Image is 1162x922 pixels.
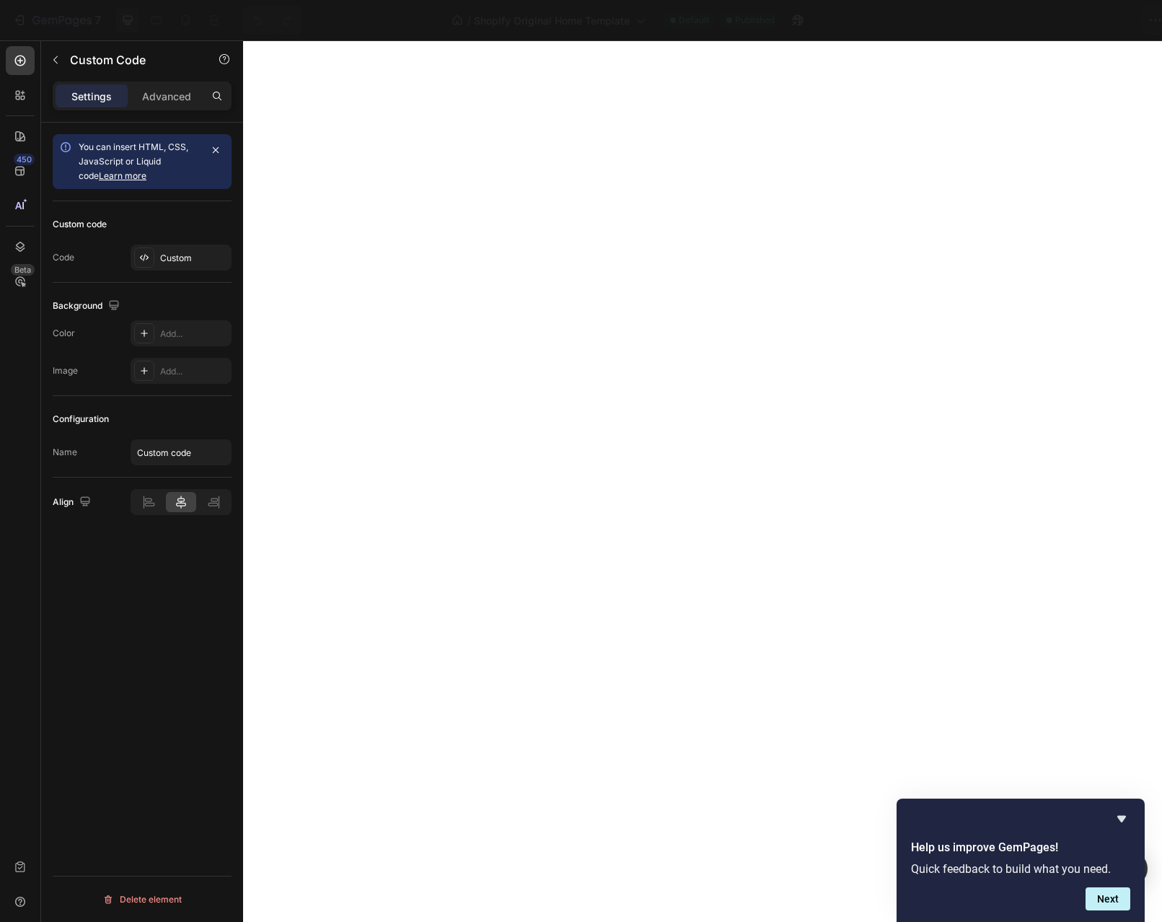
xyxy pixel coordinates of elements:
[53,446,77,459] div: Name
[160,252,228,265] div: Custom
[1078,13,1114,28] div: Publish
[679,14,709,27] span: Default
[911,810,1130,910] div: Help us improve GemPages!
[1086,887,1130,910] button: Next question
[53,251,74,264] div: Code
[160,328,228,341] div: Add...
[53,297,123,316] div: Background
[99,170,146,181] a: Learn more
[243,6,301,35] div: Undo/Redo
[53,327,75,340] div: Color
[735,14,775,27] span: Published
[911,862,1130,876] p: Quick feedback to build what you need.
[467,13,471,28] span: /
[79,141,188,181] span: You can insert HTML, CSS, JavaScript or Liquid code
[243,40,1162,922] iframe: Design area
[1013,6,1060,35] button: Save
[53,364,78,377] div: Image
[53,413,109,426] div: Configuration
[1113,810,1130,827] button: Hide survey
[6,6,107,35] button: 7
[911,839,1130,856] h2: Help us improve GemPages!
[70,51,193,69] p: Custom Code
[1025,14,1049,27] span: Save
[11,264,35,276] div: Beta
[94,12,101,29] p: 7
[53,888,232,911] button: Delete element
[53,493,94,512] div: Align
[474,13,630,28] span: Shopify Original Home Template
[1066,6,1127,35] button: Publish
[71,89,112,104] p: Settings
[160,365,228,378] div: Add...
[102,891,182,908] div: Delete element
[142,89,191,104] p: Advanced
[14,154,35,165] div: 450
[53,218,107,231] div: Custom code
